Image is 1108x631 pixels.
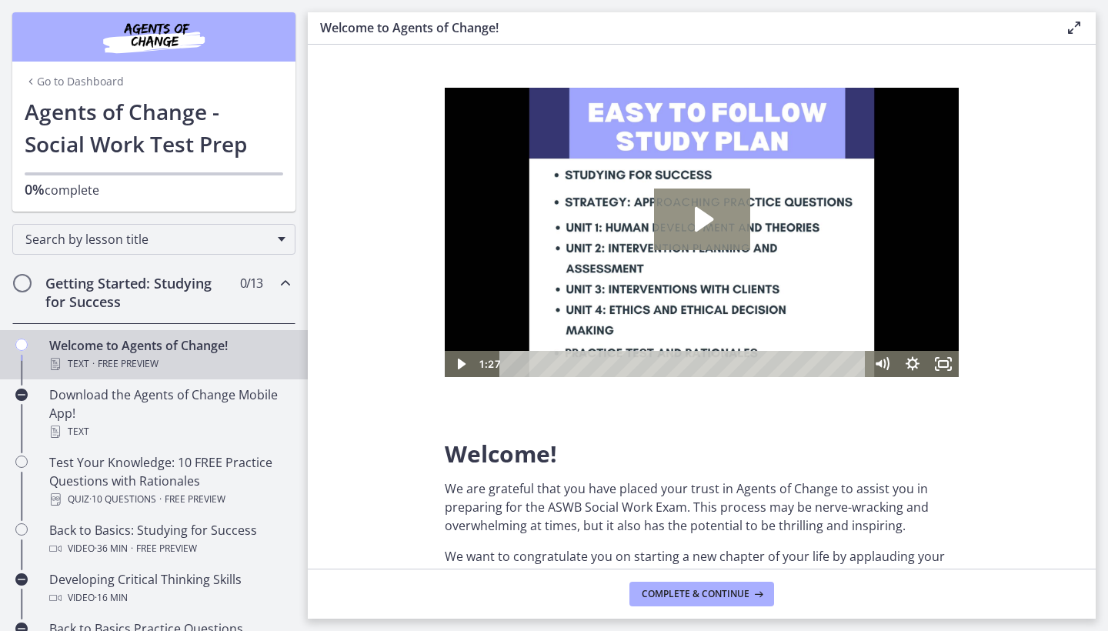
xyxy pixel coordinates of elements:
span: Complete & continue [642,588,749,600]
p: We want to congratulate you on starting a new chapter of your life by applauding your decision to... [445,547,959,584]
span: · 36 min [95,539,128,558]
span: · [92,355,95,373]
div: Text [49,422,289,441]
span: · [131,539,133,558]
div: Video [49,589,289,607]
button: Complete & continue [629,582,774,606]
h2: Getting Started: Studying for Success [45,274,233,311]
div: Video [49,539,289,558]
a: Go to Dashboard [25,74,124,89]
button: Play Video: c1o6hcmjueu5qasqsu00.mp4 [209,101,305,162]
p: We are grateful that you have placed your trust in Agents of Change to assist you in preparing fo... [445,479,959,535]
span: · 16 min [95,589,128,607]
div: Playbar [66,263,414,289]
span: Free preview [165,490,225,509]
img: Agents of Change [62,18,246,55]
div: Welcome to Agents of Change! [49,336,289,373]
div: Quiz [49,490,289,509]
span: Welcome! [445,438,557,469]
div: Back to Basics: Studying for Success [49,521,289,558]
button: Mute [422,263,452,289]
span: Search by lesson title [25,231,270,248]
span: · 10 Questions [89,490,156,509]
button: Fullscreen [483,263,514,289]
p: complete [25,180,283,199]
span: 0% [25,180,45,199]
span: Free preview [98,355,159,373]
span: · [159,490,162,509]
span: Free preview [136,539,197,558]
div: Download the Agents of Change Mobile App! [49,386,289,441]
div: Test Your Knowledge: 10 FREE Practice Questions with Rationales [49,453,289,509]
div: Text [49,355,289,373]
span: 0 / 13 [240,274,262,292]
div: Search by lesson title [12,224,295,255]
button: Show settings menu [452,263,483,289]
div: Developing Critical Thinking Skills [49,570,289,607]
h3: Welcome to Agents of Change! [320,18,1040,37]
h1: Agents of Change - Social Work Test Prep [25,95,283,160]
